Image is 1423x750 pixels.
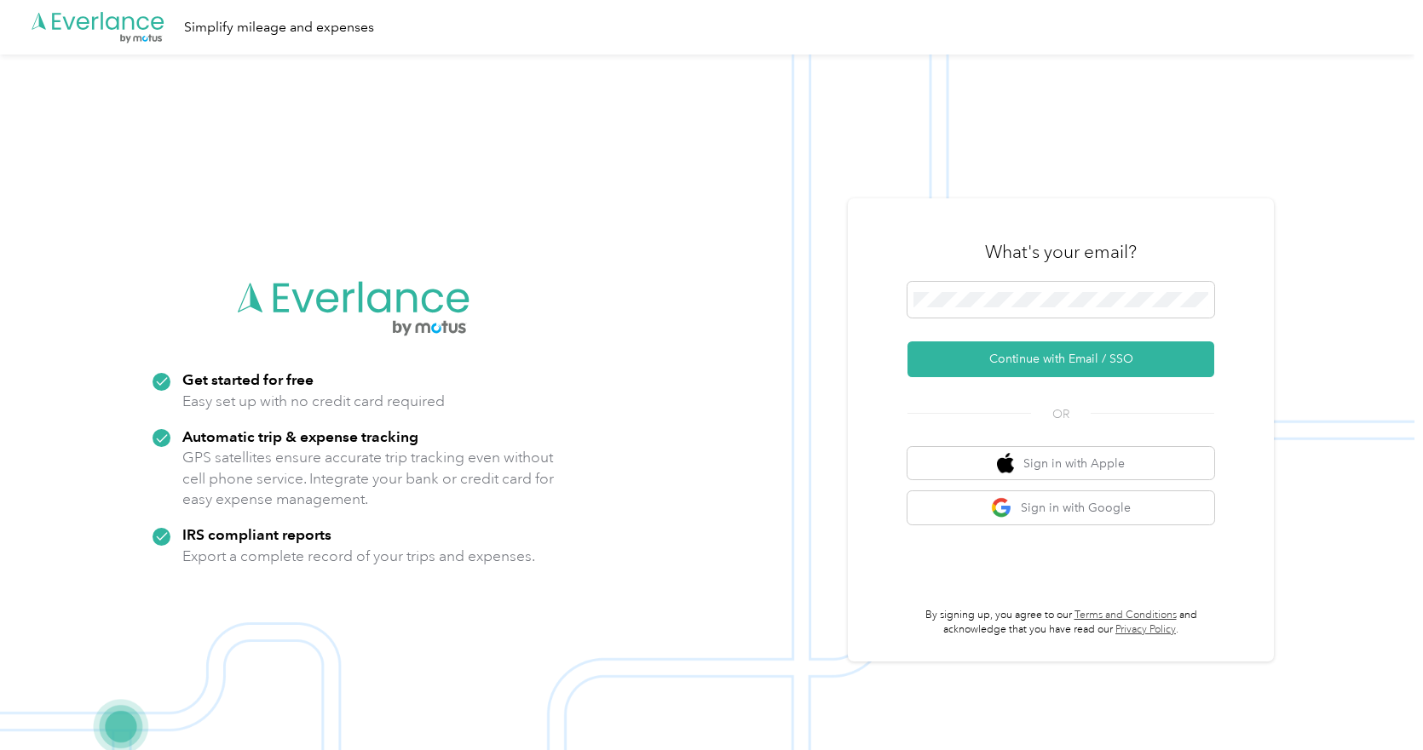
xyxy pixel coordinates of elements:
[907,341,1214,377] button: Continue with Email / SSO
[182,525,331,543] strong: IRS compliant reports
[907,491,1214,524] button: google logoSign in with Google
[1115,623,1176,636] a: Privacy Policy
[997,453,1014,474] img: apple logo
[991,497,1012,518] img: google logo
[184,17,374,38] div: Simplify mileage and expenses
[182,447,555,510] p: GPS satellites ensure accurate trip tracking even without cell phone service. Integrate your bank...
[907,608,1214,638] p: By signing up, you agree to our and acknowledge that you have read our .
[182,370,314,388] strong: Get started for free
[182,391,445,412] p: Easy set up with no credit card required
[985,240,1137,264] h3: What's your email?
[1074,609,1177,621] a: Terms and Conditions
[182,546,535,567] p: Export a complete record of your trips and expenses.
[907,447,1214,480] button: apple logoSign in with Apple
[182,427,418,445] strong: Automatic trip & expense tracking
[1031,405,1091,423] span: OR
